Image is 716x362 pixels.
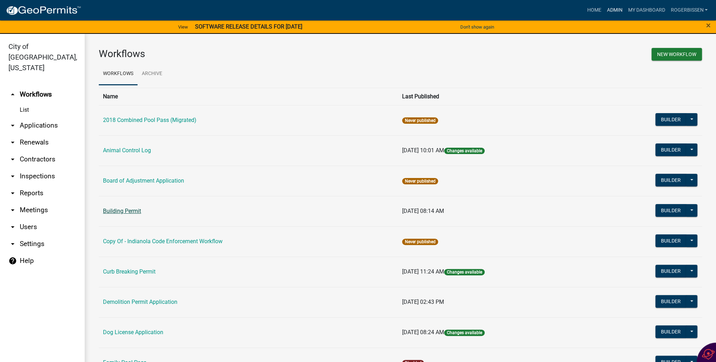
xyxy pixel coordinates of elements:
button: Builder [655,174,686,186]
a: Dog License Application [103,329,163,336]
button: Builder [655,325,686,338]
span: [DATE] 08:14 AM [402,208,444,214]
th: Name [99,88,398,105]
span: × [706,20,711,30]
a: Archive [138,63,166,85]
i: arrow_drop_down [8,155,17,164]
a: My Dashboard [625,4,668,17]
span: Changes available [444,269,484,275]
button: New Workflow [651,48,702,61]
th: Last Published [398,88,592,105]
i: arrow_drop_down [8,206,17,214]
button: Builder [655,113,686,126]
button: Builder [655,204,686,217]
a: View [175,21,191,33]
span: Changes available [444,148,484,154]
a: Workflows [99,63,138,85]
span: [DATE] 02:43 PM [402,299,444,305]
span: [DATE] 11:24 AM [402,268,444,275]
i: arrow_drop_down [8,223,17,231]
button: Builder [655,295,686,308]
a: 2018 Combined Pool Pass (Migrated) [103,117,196,123]
a: RogerBissen [668,4,710,17]
button: Don't show again [457,21,497,33]
a: Demolition Permit Application [103,299,177,305]
i: help [8,257,17,265]
span: Never published [402,117,438,124]
a: Building Permit [103,208,141,214]
i: arrow_drop_down [8,189,17,197]
button: Builder [655,234,686,247]
a: Copy Of - Indianola Code Enforcement Workflow [103,238,223,245]
strong: SOFTWARE RELEASE DETAILS FOR [DATE] [195,23,302,30]
i: arrow_drop_down [8,121,17,130]
a: Admin [604,4,625,17]
span: [DATE] 10:01 AM [402,147,444,154]
a: Board of Adjustment Application [103,177,184,184]
a: Home [584,4,604,17]
span: Never published [402,239,438,245]
i: arrow_drop_down [8,172,17,180]
button: Close [706,21,711,30]
h3: Workflows [99,48,395,60]
i: arrow_drop_down [8,138,17,147]
a: Animal Control Log [103,147,151,154]
a: Curb Breaking Permit [103,268,156,275]
i: arrow_drop_up [8,90,17,99]
button: Builder [655,143,686,156]
i: arrow_drop_down [8,240,17,248]
span: [DATE] 08:24 AM [402,329,444,336]
span: Changes available [444,330,484,336]
button: Builder [655,265,686,277]
span: Never published [402,178,438,184]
